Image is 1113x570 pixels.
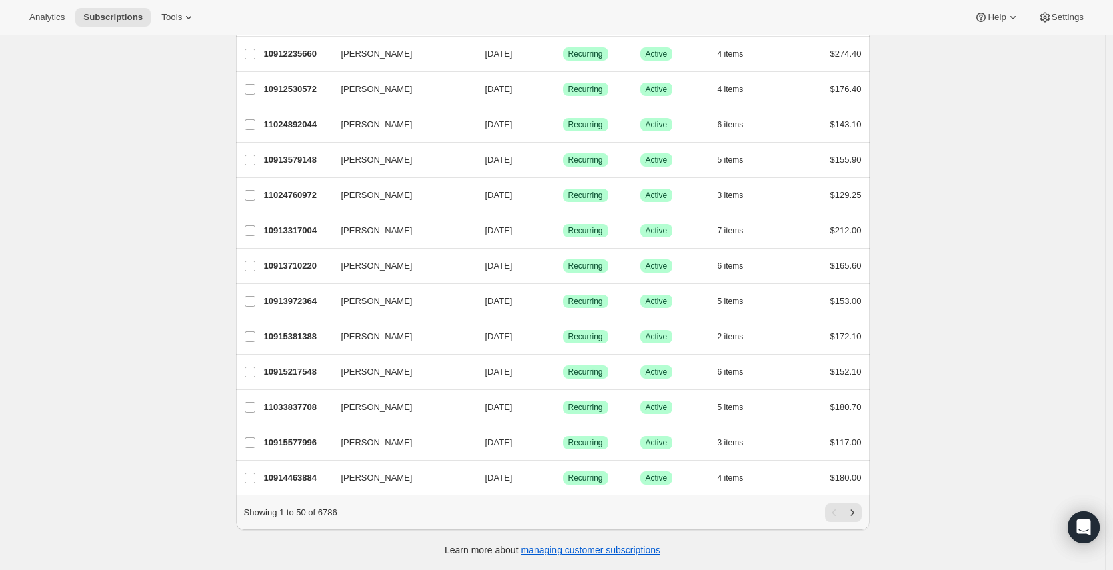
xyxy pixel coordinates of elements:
[568,84,603,95] span: Recurring
[485,261,513,271] span: [DATE]
[718,398,758,417] button: 5 items
[718,257,758,275] button: 6 items
[341,471,413,485] span: [PERSON_NAME]
[264,292,862,311] div: 10913972364[PERSON_NAME][DATE]SuccessRecurringSuccessActive5 items$153.00
[333,79,467,100] button: [PERSON_NAME]
[333,361,467,383] button: [PERSON_NAME]
[568,331,603,342] span: Recurring
[485,437,513,447] span: [DATE]
[341,259,413,273] span: [PERSON_NAME]
[718,473,744,483] span: 4 items
[843,503,862,522] button: Next
[264,224,331,237] p: 10913317004
[333,220,467,241] button: [PERSON_NAME]
[830,402,862,412] span: $180.70
[568,225,603,236] span: Recurring
[718,119,744,130] span: 6 items
[718,80,758,99] button: 4 items
[264,221,862,240] div: 10913317004[PERSON_NAME][DATE]SuccessRecurringSuccessActive7 items$212.00
[830,473,862,483] span: $180.00
[718,367,744,377] span: 6 items
[341,224,413,237] span: [PERSON_NAME]
[1068,511,1100,543] div: Open Intercom Messenger
[341,189,413,202] span: [PERSON_NAME]
[264,80,862,99] div: 10912530572[PERSON_NAME][DATE]SuccessRecurringSuccessActive4 items$176.40
[485,84,513,94] span: [DATE]
[568,49,603,59] span: Recurring
[830,331,862,341] span: $172.10
[718,469,758,487] button: 4 items
[830,261,862,271] span: $165.60
[568,437,603,448] span: Recurring
[568,473,603,483] span: Recurring
[568,402,603,413] span: Recurring
[485,155,513,165] span: [DATE]
[568,190,603,201] span: Recurring
[264,401,331,414] p: 11033837708
[341,47,413,61] span: [PERSON_NAME]
[718,221,758,240] button: 7 items
[646,402,668,413] span: Active
[646,84,668,95] span: Active
[830,155,862,165] span: $155.90
[830,225,862,235] span: $212.00
[264,118,331,131] p: 11024892044
[341,153,413,167] span: [PERSON_NAME]
[646,49,668,59] span: Active
[83,12,143,23] span: Subscriptions
[333,397,467,418] button: [PERSON_NAME]
[718,327,758,346] button: 2 items
[718,190,744,201] span: 3 items
[264,186,862,205] div: 11024760972[PERSON_NAME][DATE]SuccessRecurringSuccessActive3 items$129.25
[264,115,862,134] div: 11024892044[PERSON_NAME][DATE]SuccessRecurringSuccessActive6 items$143.10
[264,151,862,169] div: 10913579148[PERSON_NAME][DATE]SuccessRecurringSuccessActive5 items$155.90
[264,471,331,485] p: 10914463884
[1030,8,1092,27] button: Settings
[485,367,513,377] span: [DATE]
[153,8,203,27] button: Tools
[646,367,668,377] span: Active
[485,402,513,412] span: [DATE]
[264,365,331,379] p: 10915217548
[521,545,660,555] a: managing customer subscriptions
[646,119,668,130] span: Active
[333,255,467,277] button: [PERSON_NAME]
[75,8,151,27] button: Subscriptions
[264,257,862,275] div: 10913710220[PERSON_NAME][DATE]SuccessRecurringSuccessActive6 items$165.60
[485,225,513,235] span: [DATE]
[718,433,758,452] button: 3 items
[485,49,513,59] span: [DATE]
[718,261,744,271] span: 6 items
[264,189,331,202] p: 11024760972
[568,155,603,165] span: Recurring
[244,506,337,519] p: Showing 1 to 50 of 6786
[718,115,758,134] button: 6 items
[718,363,758,381] button: 6 items
[830,367,862,377] span: $152.10
[718,225,744,236] span: 7 items
[1052,12,1084,23] span: Settings
[568,367,603,377] span: Recurring
[264,259,331,273] p: 10913710220
[264,363,862,381] div: 10915217548[PERSON_NAME][DATE]SuccessRecurringSuccessActive6 items$152.10
[264,83,331,96] p: 10912530572
[341,436,413,449] span: [PERSON_NAME]
[830,49,862,59] span: $274.40
[830,84,862,94] span: $176.40
[333,326,467,347] button: [PERSON_NAME]
[718,186,758,205] button: 3 items
[485,331,513,341] span: [DATE]
[485,473,513,483] span: [DATE]
[830,437,862,447] span: $117.00
[264,433,862,452] div: 10915577996[PERSON_NAME][DATE]SuccessRecurringSuccessActive3 items$117.00
[264,47,331,61] p: 10912235660
[718,331,744,342] span: 2 items
[568,296,603,307] span: Recurring
[341,401,413,414] span: [PERSON_NAME]
[333,149,467,171] button: [PERSON_NAME]
[29,12,65,23] span: Analytics
[264,45,862,63] div: 10912235660[PERSON_NAME][DATE]SuccessRecurringSuccessActive4 items$274.40
[264,436,331,449] p: 10915577996
[646,261,668,271] span: Active
[646,437,668,448] span: Active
